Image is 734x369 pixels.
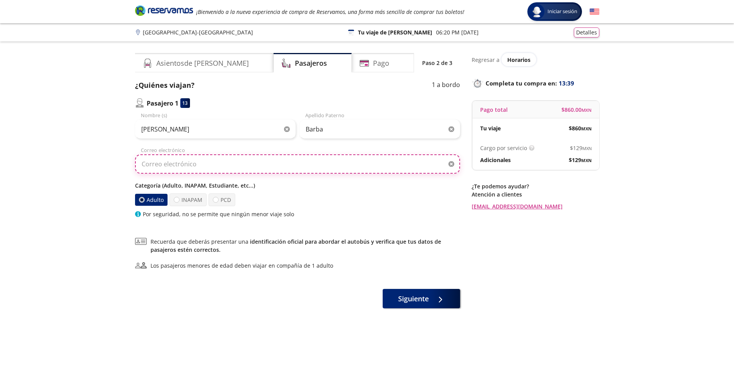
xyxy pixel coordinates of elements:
a: [EMAIL_ADDRESS][DOMAIN_NAME] [472,202,599,210]
p: Regresar a [472,56,500,64]
span: Horarios [507,56,530,63]
i: Brand Logo [135,5,193,16]
span: 13:39 [559,79,574,88]
p: 1 a bordo [432,80,460,91]
span: Iniciar sesión [544,8,580,15]
p: Categoría (Adulto, INAPAM, Estudiante, etc...) [135,181,460,190]
p: ¿Te podemos ayudar? [472,182,599,190]
input: Correo electrónico [135,154,460,174]
a: Brand Logo [135,5,193,19]
p: Atención a clientes [472,190,599,198]
span: $ 129 [569,156,592,164]
h4: Asientos de [PERSON_NAME] [156,58,249,68]
p: Completa tu compra en : [472,78,599,89]
small: MXN [582,145,592,151]
span: Recuerda que deberás presentar una [151,237,460,254]
div: Los pasajeros menores de edad deben viajar en compañía de 1 adulto [151,261,333,270]
small: MXN [582,107,592,113]
p: ¿Quiénes viajan? [135,80,195,91]
span: $ 860.00 [561,106,592,114]
p: Por seguridad, no se permite que ningún menor viaje solo [143,210,294,218]
p: Tu viaje [480,124,501,132]
div: 13 [180,98,190,108]
p: [GEOGRAPHIC_DATA] - [GEOGRAPHIC_DATA] [143,28,253,36]
a: identificación oficial para abordar el autobús y verifica que tus datos de pasajeros estén correc... [151,238,441,253]
p: Adicionales [480,156,511,164]
div: Regresar a ver horarios [472,53,599,66]
small: MXN [581,157,592,163]
p: Paso 2 de 3 [422,59,452,67]
label: INAPAM [169,193,207,206]
h4: Pago [373,58,389,68]
p: Pasajero 1 [147,99,178,108]
p: Tu viaje de [PERSON_NAME] [358,28,432,36]
label: Adulto [135,194,167,206]
button: English [590,7,599,17]
span: $ 129 [570,144,592,152]
button: Detalles [574,27,599,38]
span: Siguiente [398,294,429,304]
p: Cargo por servicio [480,144,527,152]
label: PCD [209,193,235,206]
h4: Pasajeros [295,58,327,68]
input: Apellido Paterno [299,120,460,139]
p: 06:20 PM [DATE] [436,28,479,36]
p: Pago total [480,106,508,114]
small: MXN [581,126,592,132]
span: $ 860 [569,124,592,132]
em: ¡Bienvenido a la nueva experiencia de compra de Reservamos, una forma más sencilla de comprar tus... [196,8,464,15]
input: Nombre (s) [135,120,296,139]
button: Siguiente [383,289,460,308]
